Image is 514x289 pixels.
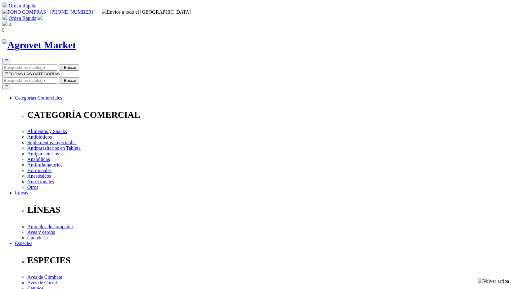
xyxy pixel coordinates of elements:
a: Orden Rápida [9,16,36,21]
p: LÍNEAS [27,205,512,215]
a: Especies [15,241,32,246]
img: shopping-cart.svg [2,15,7,20]
a: Alimentos y Snacks [27,129,67,134]
p: CATEGORÍA COMERCIAL [27,110,512,120]
a: [PHONE_NUMBER] [50,9,93,15]
a: Anabólicos [27,157,50,162]
i:  [61,65,63,70]
img: user.svg [38,15,42,20]
a: FONO COMPRAS [2,9,46,15]
i:  [61,78,63,83]
img: phone.svg [2,9,7,14]
i:  [2,27,4,33]
img: shopping-bag.svg [2,21,7,26]
a: Antiinflamatorios [27,162,63,167]
a: Categorías Comerciales [15,95,62,100]
a: Líneas [15,190,28,195]
span: Buscar [64,65,77,70]
img: shopping-cart.svg [2,2,7,7]
a: Anestésicos [27,173,51,179]
a: Ganadería [27,235,48,240]
button: ☰ [2,58,11,64]
a: Aves de Combate [27,274,62,280]
img: delivery-truck.svg [102,9,107,14]
a: Nutricionales [27,179,54,184]
a: Aves de Corral [27,280,57,285]
a: Aves y cerdos [27,229,55,235]
span: ☰ [5,72,9,76]
img: Agrovet Market [2,39,76,51]
a: Antibióticos [27,134,52,140]
button:  Buscar [59,77,79,84]
a: Acceda a su cuenta de cliente [38,16,42,21]
a: Antiparasitarios [27,151,59,156]
a: Hormonales [27,168,51,173]
a: Otros [27,185,38,190]
a: Orden Rápida [9,3,36,8]
input: Buscar [2,77,57,84]
input: Buscar [2,64,57,71]
img: Volver arriba [478,278,509,284]
a: Antiparasitarios en Tableta [27,145,81,151]
a: Animales de compañía [27,224,73,229]
a: Suplementos inyectables [27,140,77,145]
p: ESPECIES [27,255,512,265]
button:  Buscar [59,64,79,71]
button: ☰ [2,84,11,90]
button: ☰TODAS LAS CATEGORÍAS [2,71,62,77]
span: ☰ [5,59,9,63]
span: Buscar [64,78,77,83]
span: 0 [9,22,11,27]
span: Envíos a todo el [GEOGRAPHIC_DATA] [102,9,191,15]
